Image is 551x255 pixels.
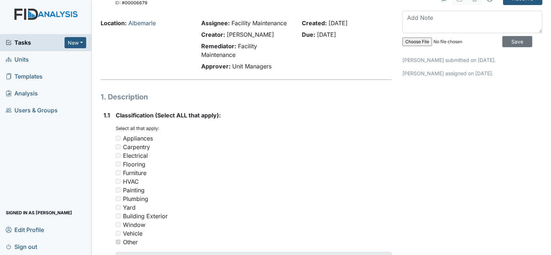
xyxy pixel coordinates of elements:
strong: Assignee: [201,19,230,27]
input: Window [116,222,120,227]
span: Units [6,54,29,65]
strong: Creator: [201,31,225,38]
span: Unit Managers [232,63,272,70]
input: Other [116,240,120,244]
span: [DATE] [317,31,336,38]
input: HVAC [116,179,120,184]
strong: Created: [302,19,327,27]
strong: Location: [101,19,127,27]
div: Appliances [123,134,153,143]
input: Yard [116,205,120,210]
span: Templates [6,71,43,82]
label: 1.1 [103,111,110,120]
div: Furniture [123,169,146,177]
span: Facility Maintenance [232,19,287,27]
input: Save [502,36,532,47]
span: [PERSON_NAME] [227,31,274,38]
div: Painting [123,186,145,194]
span: Signed in as [PERSON_NAME] [6,207,72,218]
div: Plumbing [123,194,148,203]
div: Window [123,220,145,229]
input: Appliances [116,136,120,140]
input: Building Exterior [116,214,120,218]
a: Albemarle [128,19,156,27]
p: [PERSON_NAME] assigned on [DATE]. [402,70,542,77]
div: Other [123,238,138,246]
div: Flooring [123,160,145,169]
span: Classification (Select ALL that apply): [116,112,221,119]
span: [DATE] [329,19,348,27]
div: Yard [123,203,136,212]
strong: Approver: [201,63,230,70]
small: Select all that apply: [116,126,159,131]
h1: 1. Description [101,91,392,102]
div: Vehicle [123,229,142,238]
p: [PERSON_NAME] submitted on [DATE]. [402,56,542,64]
div: Building Exterior [123,212,168,220]
strong: Remediator: [201,42,236,50]
input: Furniture [116,170,120,175]
input: Electrical [116,153,120,158]
input: Carpentry [116,144,120,149]
input: Painting [116,188,120,192]
div: HVAC [123,177,139,186]
span: Users & Groups [6,105,58,116]
a: Tasks [6,38,65,47]
input: Flooring [116,162,120,166]
input: Vehicle [116,231,120,236]
span: Sign out [6,241,37,252]
button: New [65,37,86,48]
span: Edit Profile [6,224,44,235]
span: Analysis [6,88,38,99]
strong: Due: [302,31,315,38]
div: Electrical [123,151,148,160]
input: Plumbing [116,196,120,201]
div: Carpentry [123,143,150,151]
